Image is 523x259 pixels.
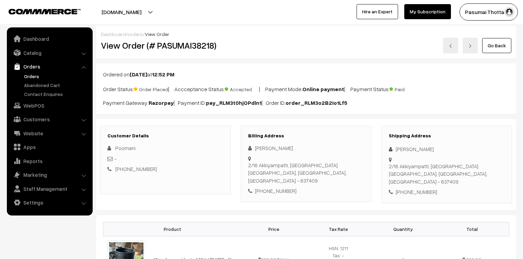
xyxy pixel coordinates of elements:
[460,3,518,21] button: Pasumai Thotta…
[9,47,90,59] a: Catalog
[9,183,90,195] a: Staff Management
[390,84,424,93] span: Paid
[389,145,505,153] div: [PERSON_NAME]
[435,222,509,236] th: Total
[9,7,69,15] a: COMMMERCE
[9,33,90,45] a: Dashboard
[248,144,364,152] div: [PERSON_NAME]
[9,196,90,209] a: Settings
[286,99,347,106] b: order_RLM3o2B2Io1Lf5
[9,169,90,181] a: Marketing
[248,133,364,139] h3: Billing Address
[206,99,261,106] b: pay_RLM3t0hjOPdln1
[329,245,348,258] span: HSN: 1211 Tax: -
[9,155,90,167] a: Reports
[22,73,90,80] a: Orders
[115,145,136,151] span: Poomani
[128,31,143,37] a: orders
[107,133,223,139] h3: Customer Details
[371,222,435,236] th: Quantity
[22,90,90,98] a: Contact Enquires
[389,133,505,139] h3: Shipping Address
[248,161,364,185] div: 2/18 Akkiyampatti, [GEOGRAPHIC_DATA] [GEOGRAPHIC_DATA], [GEOGRAPHIC_DATA], [GEOGRAPHIC_DATA] - 63...
[145,31,169,37] span: View Order
[225,84,259,93] span: Accepted
[101,40,231,51] h2: View Order (# PASUMAI38218)
[242,222,306,236] th: Price
[404,4,451,19] a: My Subscription
[103,70,509,78] p: Ordered on at
[9,99,90,112] a: WebPOS
[468,44,472,48] img: right-arrow.png
[152,71,174,78] b: 12:52 PM
[449,44,453,48] img: left-arrow.png
[130,71,147,78] b: [DATE]
[9,127,90,139] a: Website
[9,141,90,153] a: Apps
[9,9,81,14] img: COMMMERCE
[101,30,511,38] div: / /
[389,188,505,196] div: [PHONE_NUMBER]
[107,155,223,163] div: -
[134,84,168,93] span: Order Placed
[248,187,364,195] div: [PHONE_NUMBER]
[482,38,511,53] a: Go Back
[9,60,90,73] a: Orders
[9,113,90,125] a: Customers
[101,31,126,37] a: Dashboard
[22,82,90,89] a: Abandoned Cart
[302,86,344,92] b: Online payment
[306,222,371,236] th: Tax Rate
[103,84,509,93] p: Order Status: | Accceptance Status: | Payment Mode: | Payment Status:
[78,3,165,21] button: [DOMAIN_NAME]
[149,99,174,106] b: Razorpay
[504,7,514,17] img: user
[103,99,509,107] p: Payment Gateway: | Payment ID: | Order ID:
[357,4,398,19] a: Hire an Expert
[103,222,242,236] th: Product
[115,166,157,172] a: [PHONE_NUMBER]
[389,162,505,186] div: 2/18 Akkiyampatti, [GEOGRAPHIC_DATA] [GEOGRAPHIC_DATA], [GEOGRAPHIC_DATA], [GEOGRAPHIC_DATA] - 63...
